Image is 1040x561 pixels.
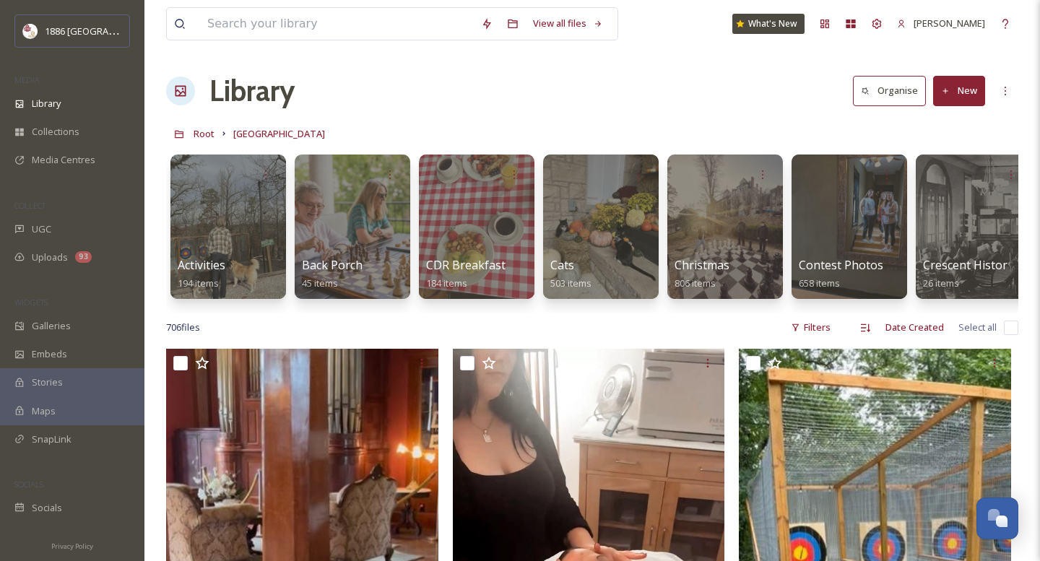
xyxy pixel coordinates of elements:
[526,9,610,38] a: View all files
[732,14,805,34] a: What's New
[976,497,1018,539] button: Open Chat
[550,258,591,290] a: Cats503 items
[550,277,591,290] span: 503 items
[194,125,214,142] a: Root
[209,69,295,113] a: Library
[426,257,506,273] span: CDR Breakfast
[550,257,574,273] span: Cats
[32,222,51,236] span: UGC
[32,125,79,139] span: Collections
[178,257,225,273] span: Activities
[178,258,225,290] a: Activities194 items
[75,251,92,263] div: 93
[675,277,716,290] span: 806 items
[23,24,38,38] img: logos.png
[923,277,959,290] span: 26 items
[878,313,951,342] div: Date Created
[853,76,926,105] button: Organise
[200,8,474,40] input: Search your library
[14,200,45,211] span: COLLECT
[302,257,363,273] span: Back Porch
[45,24,159,38] span: 1886 [GEOGRAPHIC_DATA]
[914,17,985,30] span: [PERSON_NAME]
[799,258,939,290] a: Contest Photos (Seasons)658 items
[426,277,467,290] span: 184 items
[14,74,40,85] span: MEDIA
[675,258,729,290] a: Christmas806 items
[51,542,93,551] span: Privacy Policy
[32,347,67,361] span: Embeds
[14,479,43,490] span: SOCIALS
[32,501,62,515] span: Socials
[233,127,325,140] span: [GEOGRAPHIC_DATA]
[166,321,200,334] span: 706 file s
[14,297,48,308] span: WIDGETS
[890,9,992,38] a: [PERSON_NAME]
[302,277,338,290] span: 45 items
[32,153,95,167] span: Media Centres
[178,277,219,290] span: 194 items
[933,76,985,105] button: New
[32,404,56,418] span: Maps
[784,313,838,342] div: Filters
[194,127,214,140] span: Root
[32,432,71,446] span: SnapLink
[302,258,363,290] a: Back Porch45 items
[799,257,939,273] span: Contest Photos (Seasons)
[233,125,325,142] a: [GEOGRAPHIC_DATA]
[32,319,71,333] span: Galleries
[675,257,729,273] span: Christmas
[32,251,68,264] span: Uploads
[799,277,840,290] span: 658 items
[426,258,506,290] a: CDR Breakfast184 items
[32,97,61,110] span: Library
[51,536,93,554] a: Privacy Policy
[32,375,63,389] span: Stories
[958,321,997,334] span: Select all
